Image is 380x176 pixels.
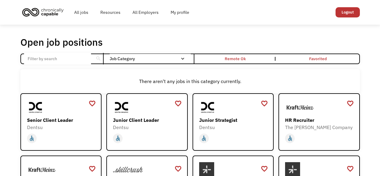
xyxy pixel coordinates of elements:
a: All Employers [126,3,165,22]
img: Dentsu [113,100,130,115]
a: favorite_border [261,99,268,108]
img: Dentsu [27,100,44,115]
div: Job Category [110,54,190,63]
a: favorite_border [175,164,182,173]
div: accessible [115,134,121,143]
a: DentsuJunior StrategistDentsuaccessible [193,93,274,151]
div: Dentsu [199,124,269,131]
div: accessible [287,134,293,143]
input: Filter by search [24,53,91,64]
img: Chronically Capable logo [20,5,65,19]
a: My profile [165,3,195,22]
div: The [PERSON_NAME] Company [285,124,355,131]
a: favorite_border [175,99,182,108]
div: Job Category [110,57,190,61]
a: favorite_border [89,164,96,173]
a: Favorited [277,54,359,63]
div: search [96,54,101,63]
div: HR Recruiter [285,116,355,124]
a: home [20,5,68,19]
a: favorite_border [347,164,354,173]
div: Remote Ok [225,55,246,62]
div: Senior Client Leader [27,116,97,124]
a: favorite_border [347,99,354,108]
img: The Kraft Heinz Company [285,100,315,115]
a: The Kraft Heinz CompanyHR RecruiterThe [PERSON_NAME] Companyaccessible [278,93,360,151]
div: Junior Client Leader [113,116,183,124]
a: Remote Ok [194,54,277,63]
div: There aren't any jobs in this category currently. [23,78,357,85]
a: favorite_border [89,99,96,108]
a: All jobs [68,3,94,22]
a: DentsuSenior Client LeaderDentsuaccessible [20,93,102,151]
img: Dentsu [199,100,217,115]
div: accessible [29,134,35,143]
form: Email Form [20,54,360,64]
div: Junior Strategist [199,116,269,124]
div: Dentsu [27,124,97,131]
div: accessible [201,134,207,143]
a: favorite_border [261,164,268,173]
a: Logout [336,7,360,17]
div: Dentsu [113,124,183,131]
h1: Open job positions [20,36,103,48]
a: Resources [94,3,126,22]
a: DentsuJunior Client LeaderDentsuaccessible [106,93,188,151]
